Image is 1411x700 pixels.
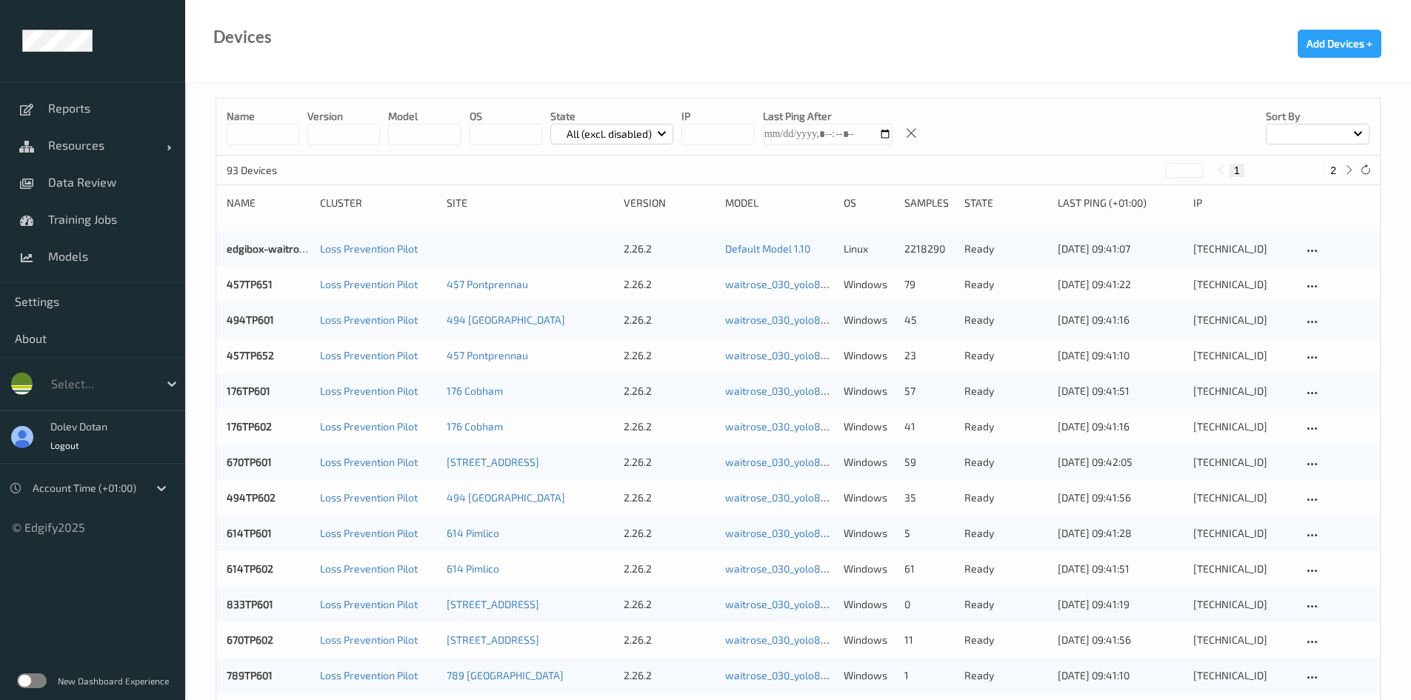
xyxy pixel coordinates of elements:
[725,527,893,539] a: waitrose_030_yolo8n_384_9_07_25
[307,109,380,124] p: version
[904,277,954,292] div: 79
[624,455,715,470] div: 2.26.2
[725,196,833,210] div: Model
[725,598,893,610] a: waitrose_030_yolo8n_384_9_07_25
[227,633,273,646] a: 670TP602
[1058,561,1182,576] div: [DATE] 09:41:51
[844,668,893,683] p: windows
[1058,419,1182,434] div: [DATE] 09:41:16
[624,241,715,256] div: 2.26.2
[1298,30,1381,58] button: Add Devices +
[447,384,503,397] a: 176 Cobham
[844,455,893,470] p: windows
[1193,597,1293,612] div: [TECHNICAL_ID]
[624,313,715,327] div: 2.26.2
[320,527,418,539] a: Loss Prevention Pilot
[904,348,954,363] div: 23
[624,668,715,683] div: 2.26.2
[844,277,893,292] p: windows
[227,491,276,504] a: 494TP602
[320,278,418,290] a: Loss Prevention Pilot
[681,109,754,124] p: IP
[227,242,310,255] a: edgibox-waitrose
[964,668,1047,683] p: ready
[320,196,436,210] div: Cluster
[227,278,273,290] a: 457TP651
[624,597,715,612] div: 2.26.2
[624,490,715,505] div: 2.26.2
[624,196,715,210] div: version
[1058,526,1182,541] div: [DATE] 09:41:28
[1058,633,1182,647] div: [DATE] 09:41:56
[1326,164,1341,177] button: 2
[844,490,893,505] p: windows
[1058,490,1182,505] div: [DATE] 09:41:56
[1193,455,1293,470] div: [TECHNICAL_ID]
[725,242,810,255] a: Default Model 1.10
[447,633,539,646] a: [STREET_ADDRESS]
[904,526,954,541] div: 5
[1058,455,1182,470] div: [DATE] 09:42:05
[1058,597,1182,612] div: [DATE] 09:41:19
[388,109,461,124] p: model
[725,420,893,433] a: waitrose_030_yolo8n_384_9_07_25
[624,348,715,363] div: 2.26.2
[1193,490,1293,505] div: [TECHNICAL_ID]
[1193,633,1293,647] div: [TECHNICAL_ID]
[447,349,528,361] a: 457 Pontprennau
[1193,348,1293,363] div: [TECHNICAL_ID]
[320,633,418,646] a: Loss Prevention Pilot
[904,633,954,647] div: 11
[320,242,418,255] a: Loss Prevention Pilot
[320,456,418,468] a: Loss Prevention Pilot
[227,669,273,681] a: 789TP601
[1193,313,1293,327] div: [TECHNICAL_ID]
[1193,277,1293,292] div: [TECHNICAL_ID]
[447,669,564,681] a: 789 [GEOGRAPHIC_DATA]
[447,598,539,610] a: [STREET_ADDRESS]
[227,527,272,539] a: 614TP601
[844,561,893,576] p: windows
[227,196,310,210] div: Name
[447,313,565,326] a: 494 [GEOGRAPHIC_DATA]
[624,633,715,647] div: 2.26.2
[964,633,1047,647] p: ready
[227,562,273,575] a: 614TP602
[227,456,272,468] a: 670TP601
[1058,277,1182,292] div: [DATE] 09:41:22
[964,526,1047,541] p: ready
[1193,384,1293,399] div: [TECHNICAL_ID]
[447,562,499,575] a: 614 Pimlico
[725,456,893,468] a: waitrose_030_yolo8n_384_9_07_25
[227,598,273,610] a: 833TP601
[447,420,503,433] a: 176 Cobham
[1193,419,1293,434] div: [TECHNICAL_ID]
[550,109,674,124] p: State
[844,597,893,612] p: windows
[1058,241,1182,256] div: [DATE] 09:41:07
[725,491,893,504] a: waitrose_030_yolo8n_384_9_07_25
[227,384,270,397] a: 176TP601
[964,597,1047,612] p: ready
[1058,348,1182,363] div: [DATE] 09:41:10
[447,527,499,539] a: 614 Pimlico
[320,420,418,433] a: Loss Prevention Pilot
[964,419,1047,434] p: ready
[844,384,893,399] p: windows
[1193,241,1293,256] div: [TECHNICAL_ID]
[1193,526,1293,541] div: [TECHNICAL_ID]
[904,561,954,576] div: 61
[561,127,657,141] p: All (excl. disabled)
[725,669,893,681] a: waitrose_030_yolo8n_384_9_07_25
[1193,561,1293,576] div: [TECHNICAL_ID]
[320,313,418,326] a: Loss Prevention Pilot
[227,163,338,178] p: 93 Devices
[1193,196,1293,210] div: ip
[227,109,299,124] p: Name
[964,490,1047,505] p: ready
[1058,313,1182,327] div: [DATE] 09:41:16
[1230,164,1244,177] button: 1
[964,277,1047,292] p: ready
[763,109,893,124] p: Last Ping After
[844,313,893,327] p: windows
